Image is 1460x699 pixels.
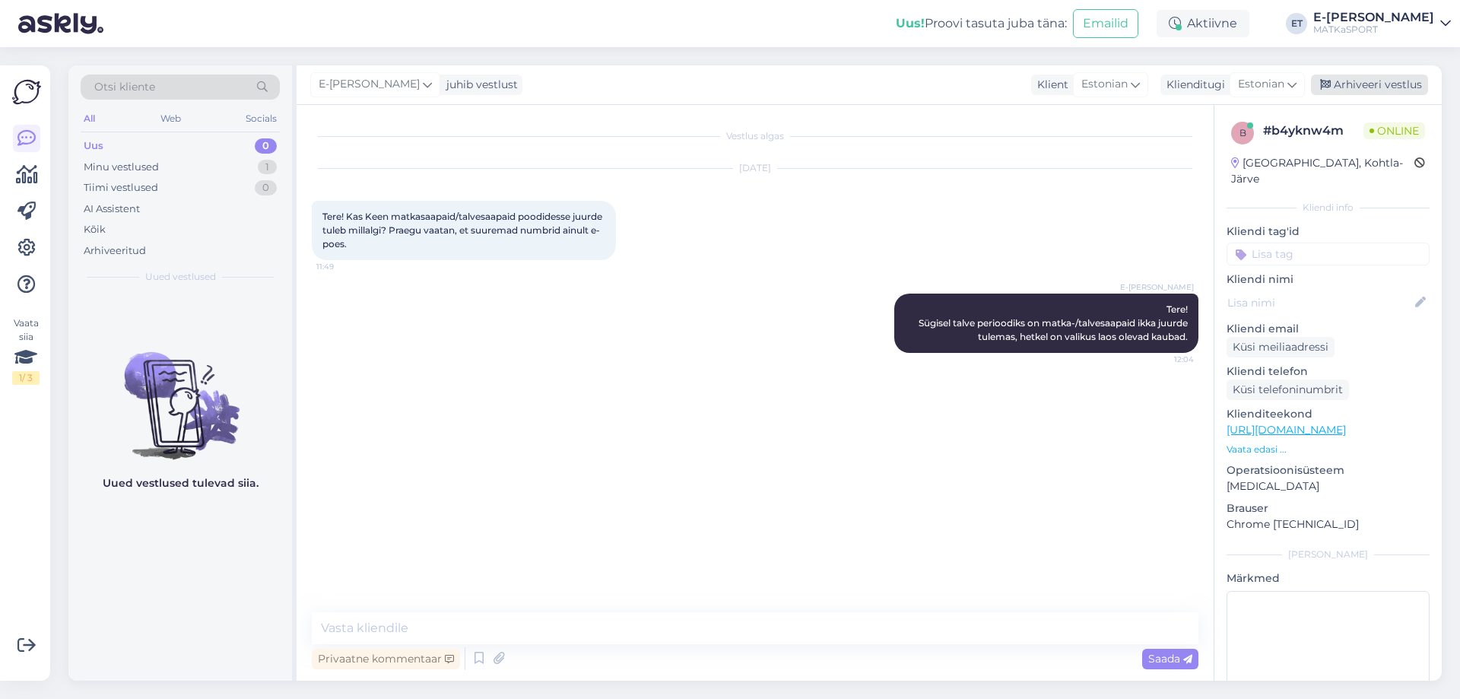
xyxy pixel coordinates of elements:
a: E-[PERSON_NAME]MATKaSPORT [1313,11,1451,36]
p: Klienditeekond [1227,406,1430,422]
span: Tere! Kas Keen matkasaapaid/talvesaapaid poodidesse juurde tuleb millalgi? Praegu vaatan, et suur... [322,211,605,249]
span: 12:04 [1137,354,1194,365]
p: Operatsioonisüsteem [1227,462,1430,478]
span: Uued vestlused [145,270,216,284]
p: Chrome [TECHNICAL_ID] [1227,516,1430,532]
div: Klient [1031,77,1068,93]
div: E-[PERSON_NAME] [1313,11,1434,24]
input: Lisa nimi [1227,294,1412,311]
div: Küsi meiliaadressi [1227,337,1335,357]
div: [DATE] [312,161,1198,175]
p: Kliendi nimi [1227,272,1430,288]
p: Vaata edasi ... [1227,443,1430,456]
span: Estonian [1238,76,1284,93]
p: [MEDICAL_DATA] [1227,478,1430,494]
div: MATKaSPORT [1313,24,1434,36]
div: All [81,109,98,129]
div: Tiimi vestlused [84,180,158,195]
div: Arhiveeritud [84,243,146,259]
div: Uus [84,138,103,154]
div: Proovi tasuta juba täna: [896,14,1067,33]
div: Vestlus algas [312,129,1198,143]
img: Askly Logo [12,78,41,106]
input: Lisa tag [1227,243,1430,265]
span: Saada [1148,652,1192,666]
button: Emailid [1073,9,1138,38]
b: Uus! [896,16,925,30]
div: Aktiivne [1157,10,1249,37]
div: Klienditugi [1160,77,1225,93]
div: Minu vestlused [84,160,159,175]
div: Vaata siia [12,316,40,385]
span: Tere! Sügisel talve perioodiks on matka-/talvesaapaid ikka juurde tulemas, hetkel on valikus laos... [919,303,1190,342]
div: Küsi telefoninumbrit [1227,380,1349,400]
div: Web [157,109,184,129]
div: Kliendi info [1227,201,1430,214]
p: Märkmed [1227,570,1430,586]
a: [URL][DOMAIN_NAME] [1227,423,1346,437]
div: # b4yknw4m [1263,122,1363,140]
div: 1 [258,160,277,175]
div: [PERSON_NAME] [1227,548,1430,561]
div: Socials [243,109,280,129]
span: Otsi kliente [94,79,155,95]
div: AI Assistent [84,202,140,217]
p: Kliendi tag'id [1227,224,1430,240]
div: 0 [255,180,277,195]
p: Kliendi telefon [1227,364,1430,380]
p: Kliendi email [1227,321,1430,337]
div: 0 [255,138,277,154]
p: Brauser [1227,500,1430,516]
img: No chats [68,325,292,462]
span: Online [1363,122,1425,139]
span: Estonian [1081,76,1128,93]
div: Kõik [84,222,106,237]
span: b [1239,127,1246,138]
div: juhib vestlust [440,77,518,93]
span: E-[PERSON_NAME] [1120,281,1194,293]
div: [GEOGRAPHIC_DATA], Kohtla-Järve [1231,155,1414,187]
div: Arhiveeri vestlus [1311,75,1428,95]
p: Uued vestlused tulevad siia. [103,475,259,491]
div: Privaatne kommentaar [312,649,460,669]
span: E-[PERSON_NAME] [319,76,420,93]
span: 11:49 [316,261,373,272]
div: 1 / 3 [12,371,40,385]
div: ET [1286,13,1307,34]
